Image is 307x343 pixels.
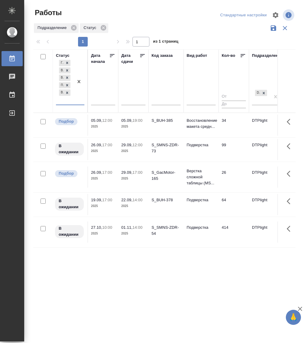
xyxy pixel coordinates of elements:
[132,118,142,123] p: 19:00
[286,310,301,325] button: 🙏
[121,118,132,123] p: 05.09,
[91,203,115,209] p: 2025
[58,67,71,74] div: Готов к работе, В ожидании, В работе, Подбор, Выполнен
[219,194,249,215] td: 64
[59,60,64,66] div: Готов к работе
[58,59,71,67] div: Готов к работе, В ожидании, В работе, Подбор, Выполнен
[102,170,112,175] p: 17:00
[91,176,115,182] p: 2025
[254,89,268,97] div: DTPlight
[283,194,298,209] button: Здесь прячутся важные кнопки
[121,124,145,130] p: 2025
[219,115,249,136] td: 34
[59,82,64,89] div: Подбор
[249,222,284,243] td: DTPlight
[187,142,216,148] p: Подверстка
[56,53,70,59] div: Статус
[102,225,112,230] p: 10:00
[58,74,71,82] div: Готов к работе, В ожидании, В работе, Подбор, Выполнен
[187,225,216,231] p: Подверстка
[34,23,79,33] div: Подразделение
[249,115,284,136] td: DTPlight
[219,11,268,20] div: split button
[59,67,64,74] div: В ожидании
[153,38,178,47] span: из 1 страниц
[121,53,139,65] div: Дата сдачи
[54,197,84,211] div: Исполнитель назначен, приступать к работе пока рано
[255,90,260,96] div: DTPlight
[249,167,284,188] td: DTPlight
[279,22,291,34] button: Сбросить фильтры
[252,53,283,59] div: Подразделение
[102,143,112,147] p: 17:00
[80,23,108,33] div: Статус
[91,143,102,147] p: 26.09,
[283,115,298,129] button: Здесь прячутся важные кнопки
[152,142,181,154] div: S_SMNS-ZDR-73
[38,25,69,31] p: Подразделение
[59,225,80,238] p: В ожидании
[132,143,142,147] p: 12:00
[249,139,284,160] td: DTPlight
[222,53,235,59] div: Кол-во
[59,75,64,81] div: В работе
[132,170,142,175] p: 17:00
[54,118,84,126] div: Можно подбирать исполнителей
[132,198,142,202] p: 14:00
[54,142,84,156] div: Исполнитель назначен, приступать к работе пока рано
[283,139,298,154] button: Здесь прячутся важные кнопки
[152,197,181,203] div: S_BUH-378
[59,89,64,96] div: Выполнен
[91,118,102,123] p: 05.09,
[83,25,98,31] p: Статус
[268,22,279,34] button: Сохранить фильтры
[102,118,112,123] p: 12:00
[121,225,132,230] p: 01.11,
[58,82,71,89] div: Готов к работе, В ожидании, В работе, Подбор, Выполнен
[91,231,115,237] p: 2025
[59,118,74,125] p: Подбор
[121,148,145,154] p: 2025
[222,101,246,108] input: До
[91,225,102,230] p: 27.10,
[91,53,109,65] div: Дата начала
[288,311,299,324] span: 🙏
[91,170,102,175] p: 26.09,
[121,231,145,237] p: 2025
[152,225,181,237] div: S_SMNS-ZDR-54
[59,143,80,155] p: В ожидании
[268,8,283,22] span: Настроить таблицу
[187,168,216,186] p: Верстка сложной таблицы (MS...
[187,53,207,59] div: Вид работ
[91,198,102,202] p: 19.09,
[219,139,249,160] td: 99
[54,225,84,239] div: Исполнитель назначен, приступать к работе пока рано
[58,89,71,96] div: Готов к работе, В ожидании, В работе, Подбор, Выполнен
[187,197,216,203] p: Подверстка
[283,167,298,181] button: Здесь прячутся важные кнопки
[121,143,132,147] p: 29.09,
[91,124,115,130] p: 2025
[249,194,284,215] td: DTPlight
[102,198,112,202] p: 17:00
[152,53,173,59] div: Код заказа
[219,167,249,188] td: 26
[283,222,298,236] button: Здесь прячутся важные кнопки
[59,170,74,176] p: Подбор
[222,93,246,101] input: От
[121,176,145,182] p: 2025
[219,222,249,243] td: 414
[132,225,142,230] p: 14:00
[152,170,181,182] div: S_GacMotor-165
[121,170,132,175] p: 29.09,
[121,203,145,209] p: 2025
[121,198,132,202] p: 22.09,
[283,9,296,21] span: Посмотреть информацию
[152,118,181,124] div: S_BUH-385
[91,148,115,154] p: 2025
[54,170,84,178] div: Можно подбирать исполнителей
[33,8,62,18] span: Работы
[59,198,80,210] p: В ожидании
[187,118,216,130] p: Восстановление макета средн...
